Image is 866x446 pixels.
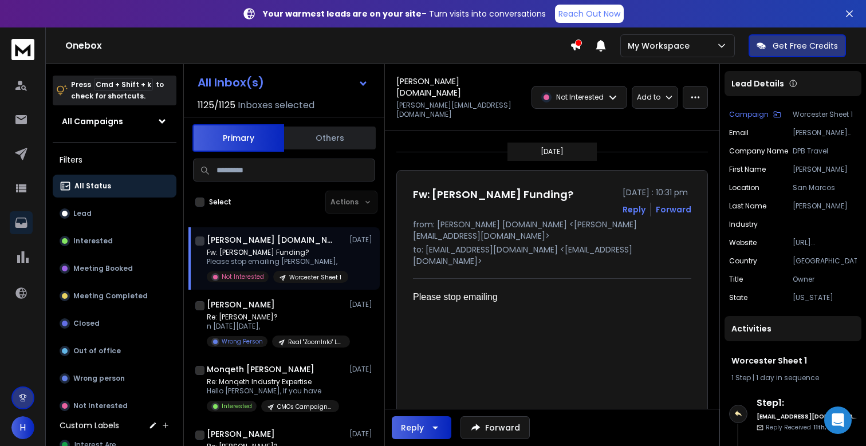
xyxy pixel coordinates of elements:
[192,124,284,152] button: Primary
[413,219,691,242] p: from: [PERSON_NAME] [DOMAIN_NAME] <[PERSON_NAME][EMAIL_ADDRESS][DOMAIN_NAME]>
[729,202,766,211] p: Last Name
[349,429,375,439] p: [DATE]
[413,187,573,203] h1: Fw: [PERSON_NAME] Funding?
[793,183,857,192] p: San Marcos
[793,256,857,266] p: [GEOGRAPHIC_DATA]
[541,147,564,156] p: [DATE]
[73,401,128,411] p: Not Interested
[73,236,113,246] p: Interested
[53,230,176,252] button: Interested
[60,420,119,431] h3: Custom Labels
[349,365,375,374] p: [DATE]
[793,238,857,247] p: [URL][DOMAIN_NAME]
[824,406,852,434] div: Open Intercom Messenger
[207,322,344,331] p: n [DATE][DATE],
[207,428,275,440] h1: [PERSON_NAME]
[11,416,34,439] button: H
[793,202,857,211] p: [PERSON_NAME]
[729,183,759,192] p: location
[188,71,377,94] button: All Inbox(s)
[53,202,176,225] button: Lead
[207,364,314,375] h1: Monqeth [PERSON_NAME]
[656,204,691,215] div: Forward
[207,257,344,266] p: Please stop emailing [PERSON_NAME],
[53,257,176,280] button: Meeting Booked
[288,338,343,346] p: Real "ZoomInfo" Lead List
[207,377,339,386] p: Re: Monqeth Industry Expertise
[53,285,176,307] button: Meeting Completed
[222,402,252,411] p: Interested
[793,165,857,174] p: [PERSON_NAME]
[198,77,264,88] h1: All Inbox(s)
[65,39,570,53] h1: Onebox
[731,373,855,382] div: |
[766,423,840,432] p: Reply Received
[793,293,857,302] p: [US_STATE]
[773,40,838,52] p: Get Free Credits
[263,8,546,19] p: – Turn visits into conversations
[729,238,757,247] p: website
[623,204,645,215] button: Reply
[729,147,788,156] p: Company Name
[349,235,375,244] p: [DATE]
[207,313,344,322] p: Re: [PERSON_NAME]?
[460,416,530,439] button: Forward
[756,373,819,382] span: 1 day in sequence
[53,367,176,390] button: Wrong person
[53,340,176,362] button: Out of office
[793,275,857,284] p: Owner
[623,187,691,198] p: [DATE] : 10:31 pm
[207,248,344,257] p: Fw: [PERSON_NAME] Funding?
[555,5,624,23] a: Reach Out Now
[731,355,855,366] h1: Worcester Sheet 1
[729,165,766,174] p: First Name
[729,293,747,302] p: State
[392,416,451,439] button: Reply
[73,209,92,218] p: Lead
[238,98,314,112] h3: Inboxes selected
[396,76,525,98] h1: [PERSON_NAME] [DOMAIN_NAME]
[396,101,525,119] p: [PERSON_NAME][EMAIL_ADDRESS][DOMAIN_NAME]
[757,396,857,410] h6: Step 1 :
[62,116,123,127] h1: All Campaigns
[73,291,148,301] p: Meeting Completed
[793,147,857,156] p: DPB Travel
[749,34,846,57] button: Get Free Credits
[349,300,375,309] p: [DATE]
[73,319,100,328] p: Closed
[628,40,694,52] p: My Workspace
[284,125,376,151] button: Others
[198,98,235,112] span: 1125 / 1125
[74,181,111,191] p: All Status
[71,79,164,102] p: Press to check for shortcuts.
[53,175,176,198] button: All Status
[73,374,125,383] p: Wrong person
[207,234,333,246] h1: [PERSON_NAME] [DOMAIN_NAME]
[793,128,857,137] p: [PERSON_NAME][EMAIL_ADDRESS][DOMAIN_NAME]
[731,78,784,89] p: Lead Details
[289,273,341,282] p: Worcester Sheet 1
[277,402,332,411] p: CMOs Campaign Optivate
[757,412,857,421] h6: [EMAIL_ADDRESS][DOMAIN_NAME]
[207,386,339,396] p: Hello [PERSON_NAME], If you have
[73,346,121,356] p: Out of office
[729,220,758,229] p: industry
[209,198,231,207] label: Select
[222,273,264,281] p: Not Interested
[729,128,749,137] p: Email
[731,373,751,382] span: 1 Step
[53,152,176,168] h3: Filters
[556,93,604,102] p: Not Interested
[413,290,682,304] div: Please stop emailing
[53,394,176,417] button: Not Interested
[813,423,840,432] span: 11th, Aug
[53,312,176,335] button: Closed
[53,110,176,133] button: All Campaigns
[207,299,275,310] h1: [PERSON_NAME]
[793,110,857,119] p: Worcester Sheet 1
[263,8,422,19] strong: Your warmest leads are on your site
[413,244,691,267] p: to: [EMAIL_ADDRESS][DOMAIN_NAME] <[EMAIL_ADDRESS][DOMAIN_NAME]>
[73,264,133,273] p: Meeting Booked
